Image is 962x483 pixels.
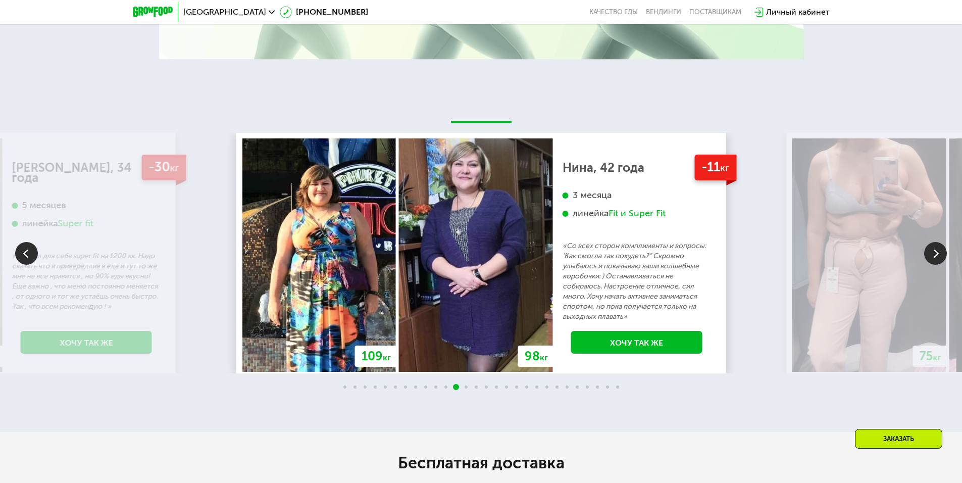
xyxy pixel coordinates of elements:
[563,163,711,173] div: Нина, 42 года
[913,346,948,367] div: 75
[563,241,711,322] p: «Со всех сторон комплименты и вопросы: 'Как смогла так похудеть?” Скромно улыбаюсь и показываю ва...
[280,6,368,18] a: [PHONE_NUMBER]
[12,163,161,183] div: [PERSON_NAME], 34 года
[563,208,711,219] div: линейка
[355,346,397,367] div: 109
[12,251,161,312] p: «Выбрал для себя super fit на 1200 кк. Надо сказать что я привередлив в еде и тут то же мне не вс...
[924,242,947,265] img: Slide right
[170,162,179,174] span: кг
[198,453,764,473] h2: Бесплатная доставка
[15,242,38,265] img: Slide left
[21,331,152,354] a: Хочу так же
[58,218,93,229] div: Super fit
[571,331,702,354] a: Хочу так же
[689,8,741,16] div: поставщикам
[12,218,161,229] div: линейка
[540,353,548,362] span: кг
[518,346,554,367] div: 98
[933,353,941,362] span: кг
[589,8,638,16] a: Качество еды
[766,6,830,18] div: Личный кабинет
[383,353,391,362] span: кг
[183,8,266,16] span: [GEOGRAPHIC_DATA]
[694,155,736,180] div: -11
[720,162,729,174] span: кг
[646,8,681,16] a: Вендинги
[12,200,161,211] div: 5 месяцев
[609,208,666,219] div: Fit и Super Fit
[855,429,942,449] div: Заказать
[141,155,186,180] div: -30
[563,189,711,201] div: 3 месяца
